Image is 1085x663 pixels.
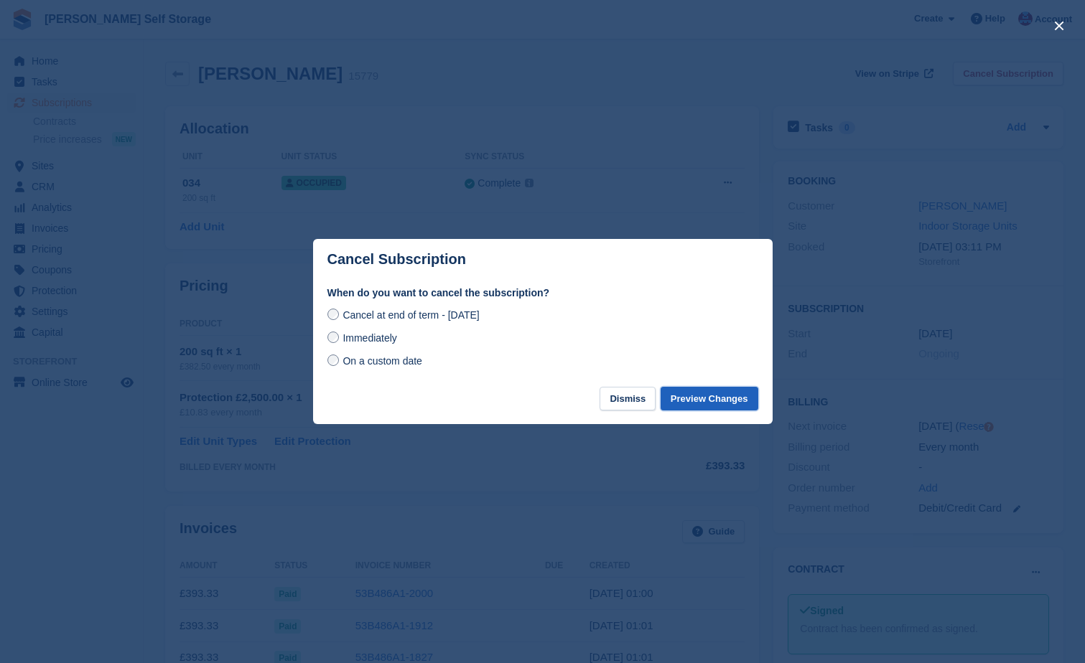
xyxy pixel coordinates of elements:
span: On a custom date [343,355,422,367]
span: Immediately [343,332,396,344]
button: Preview Changes [661,387,758,410]
span: Cancel at end of term - [DATE] [343,309,479,321]
input: On a custom date [327,354,339,366]
input: Cancel at end of term - [DATE] [327,309,339,320]
p: Cancel Subscription [327,251,466,268]
input: Immediately [327,331,339,343]
button: Dismiss [600,387,656,410]
button: close [1048,14,1071,37]
label: When do you want to cancel the subscription? [327,286,758,301]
